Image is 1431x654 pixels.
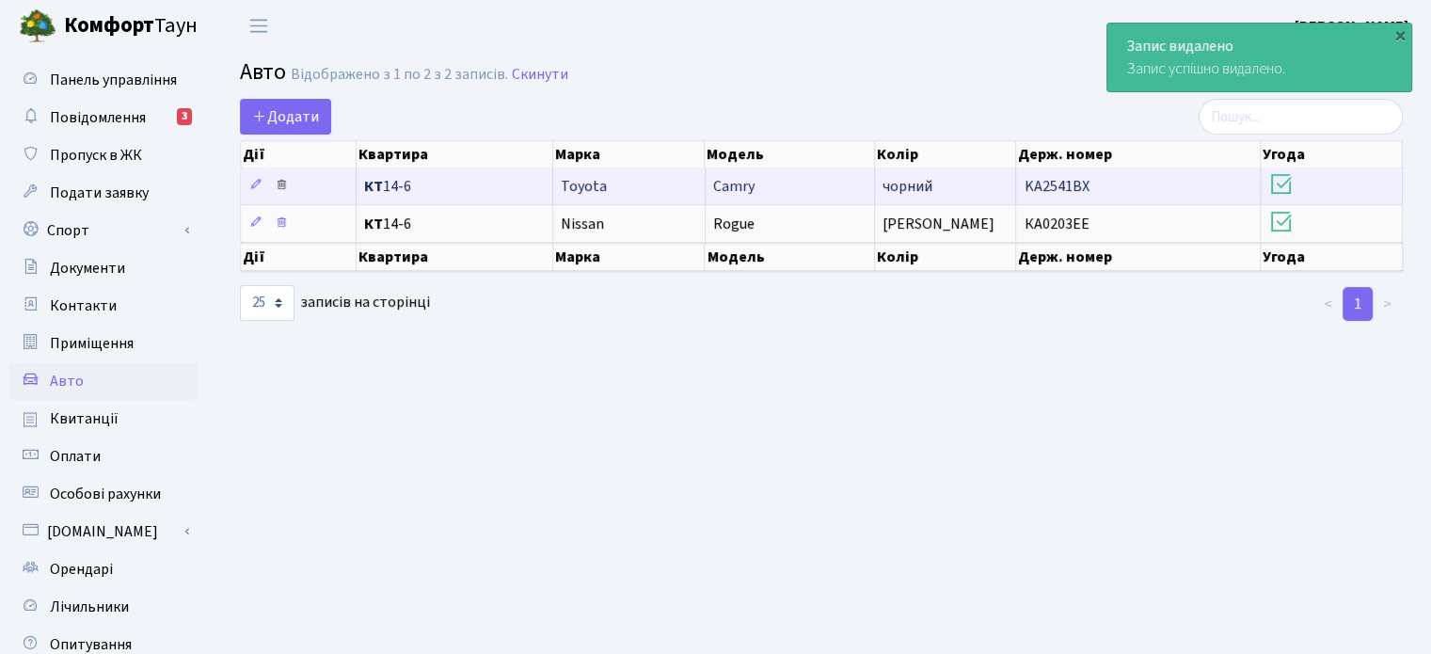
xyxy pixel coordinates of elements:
a: Оплати [9,438,198,475]
a: Особові рахунки [9,475,198,513]
span: Оплати [50,446,101,467]
th: Держ. номер [1016,243,1260,271]
span: Пропуск в ЖК [50,145,142,166]
th: Дії [241,141,357,167]
a: Повідомлення3 [9,99,198,136]
a: Пропуск в ЖК [9,136,198,174]
span: чорний [882,176,932,197]
div: Запис успішно видалено. [1107,24,1411,91]
input: Пошук... [1199,99,1403,135]
span: Таун [64,10,198,42]
a: 1 [1343,287,1373,321]
div: × [1391,25,1409,44]
label: записів на сторінці [240,285,430,321]
th: Колір [875,243,1016,271]
b: КТ [364,176,383,197]
a: Додати [240,99,331,135]
a: Документи [9,249,198,287]
th: Марка [553,243,706,271]
span: KA2541BX [1024,176,1089,197]
b: КТ [364,214,383,234]
a: Скинути [512,66,568,84]
a: Спорт [9,212,198,249]
span: Додати [252,106,319,127]
th: Угода [1261,141,1403,167]
span: Авто [50,371,84,391]
span: Camry [713,176,755,197]
span: Особові рахунки [50,484,161,504]
span: 14-6 [364,179,545,194]
span: Контакти [50,295,117,316]
span: Авто [240,56,286,88]
th: Угода [1261,243,1403,271]
span: КА0203ЕЕ [1024,214,1089,234]
span: Лічильники [50,597,129,617]
th: Дії [241,243,357,271]
img: logo.png [19,8,56,45]
th: Модель [705,141,875,167]
a: [DOMAIN_NAME] [9,513,198,550]
span: Орендарі [50,559,113,580]
b: [PERSON_NAME] [1295,16,1408,37]
span: Rogue [713,214,755,234]
span: Повідомлення [50,107,146,128]
th: Колір [875,141,1016,167]
span: Подати заявку [50,183,149,203]
div: 3 [177,108,192,125]
span: Toyota [561,176,607,197]
a: [PERSON_NAME] [1295,15,1408,38]
a: Лічильники [9,588,198,626]
span: Nissan [561,214,604,234]
select: записів на сторінці [240,285,294,321]
b: Комфорт [64,10,154,40]
span: 14-6 [364,216,545,231]
a: Панель управління [9,61,198,99]
span: Приміщення [50,333,134,354]
th: Держ. номер [1016,141,1260,167]
span: [PERSON_NAME] [882,214,994,234]
a: Авто [9,362,198,400]
span: Документи [50,258,125,279]
a: Приміщення [9,325,198,362]
a: Орендарі [9,550,198,588]
strong: Запис видалено [1126,36,1233,56]
th: Квартира [357,243,553,271]
span: Квитанції [50,408,119,429]
a: Контакти [9,287,198,325]
button: Переключити навігацію [235,10,282,41]
a: Подати заявку [9,174,198,212]
th: Квартира [357,141,553,167]
th: Модель [705,243,875,271]
div: Відображено з 1 по 2 з 2 записів. [291,66,508,84]
th: Марка [553,141,706,167]
a: Квитанції [9,400,198,438]
span: Панель управління [50,70,177,90]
